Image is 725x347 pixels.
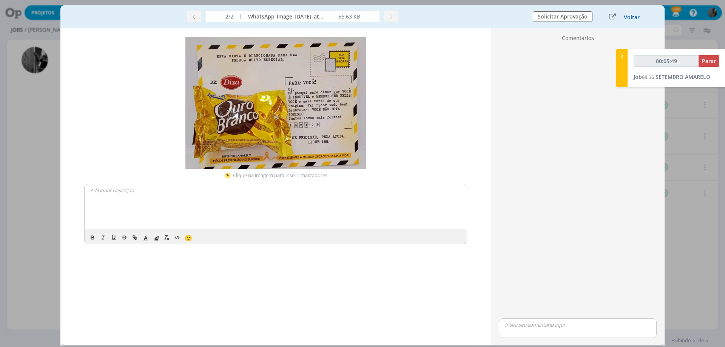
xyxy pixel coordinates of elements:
[634,73,710,80] a: Job88.36SETEMBRO AMARELO
[656,73,710,80] span: SETEMBRO AMARELO
[183,233,193,242] button: 🙂
[140,233,151,242] span: Cor do Texto
[151,233,162,242] span: Cor de Fundo
[185,37,366,169] img: 1755029664_52f286_whatsapp_image_20250812_at_161041.jpeg
[699,55,719,67] button: Parar
[702,57,716,65] span: Parar
[60,5,665,345] div: dialog
[496,34,660,45] div: Comentários
[233,172,327,179] div: Clique na imagem para inserir marcadores
[185,234,192,242] span: 🙂
[642,74,654,80] span: 88.36
[224,172,231,179] img: pin-yellow.svg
